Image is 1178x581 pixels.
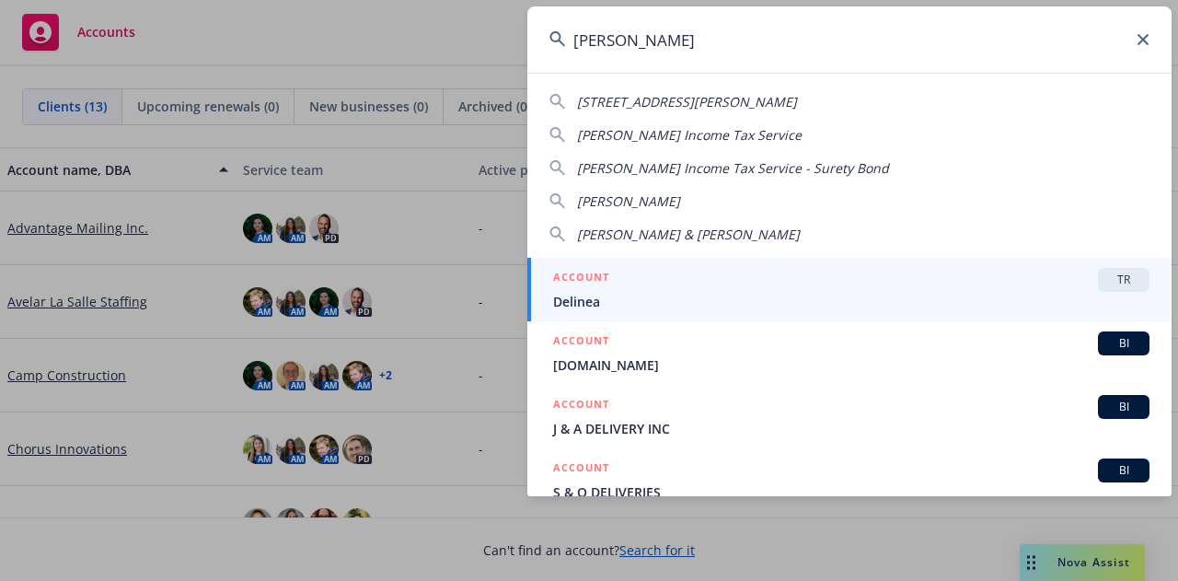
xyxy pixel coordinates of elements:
h5: ACCOUNT [553,459,609,481]
span: [PERSON_NAME] [577,192,680,210]
a: ACCOUNTBIS & Q DELIVERIES [527,448,1172,512]
a: ACCOUNTBI[DOMAIN_NAME] [527,321,1172,385]
span: [STREET_ADDRESS][PERSON_NAME] [577,93,797,110]
h5: ACCOUNT [553,331,609,354]
a: ACCOUNTBIJ & A DELIVERY INC [527,385,1172,448]
span: S & Q DELIVERIES [553,482,1149,502]
span: BI [1105,462,1142,479]
h5: ACCOUNT [553,395,609,417]
span: [PERSON_NAME] & [PERSON_NAME] [577,226,800,243]
span: J & A DELIVERY INC [553,419,1149,438]
span: BI [1105,335,1142,352]
span: BI [1105,399,1142,415]
span: TR [1105,272,1142,288]
span: Delinea [553,292,1149,311]
input: Search... [527,6,1172,73]
span: [PERSON_NAME] Income Tax Service [577,126,802,144]
h5: ACCOUNT [553,268,609,290]
a: ACCOUNTTRDelinea [527,258,1172,321]
span: [PERSON_NAME] Income Tax Service - Surety Bond [577,159,889,177]
span: [DOMAIN_NAME] [553,355,1149,375]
